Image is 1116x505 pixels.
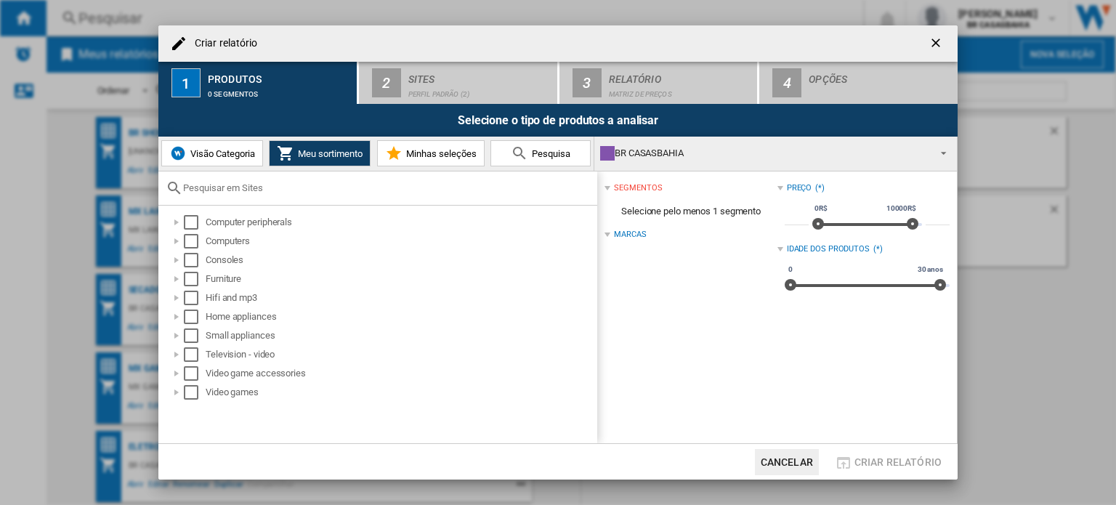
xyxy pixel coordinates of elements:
[161,140,263,166] button: Visão Categoria
[786,264,795,275] span: 0
[206,310,595,324] div: Home appliances
[206,347,595,362] div: Television - video
[614,229,646,241] div: Marcas
[614,182,662,194] div: segmentos
[206,253,595,267] div: Consoles
[359,62,559,104] button: 2 Sites Perfil padrão (2)
[206,215,595,230] div: Computer peripherals
[169,145,187,162] img: wiser-icon-blue.png
[208,68,351,83] div: Produtos
[915,264,945,275] span: 30 anos
[559,62,759,104] button: 3 Relatório Matriz de preços
[184,234,206,249] md-checkbox: Select
[830,449,946,475] button: Criar relatório
[923,29,952,58] button: getI18NText('BUTTONS.CLOSE_DIALOG')
[403,148,477,159] span: Minhas seleções
[187,36,258,51] h4: Criar relatório
[884,203,918,214] span: 10000R$
[377,140,485,166] button: Minhas seleções
[184,253,206,267] md-checkbox: Select
[183,182,590,193] input: Pesquisar em Sites
[604,198,777,225] span: Selecione pelo menos 1 segmento
[171,68,201,97] div: 1
[206,234,595,249] div: Computers
[184,385,206,400] md-checkbox: Select
[854,456,942,468] span: Criar relatório
[206,385,595,400] div: Video games
[609,68,752,83] div: Relatório
[787,182,812,194] div: Preço
[269,140,371,166] button: Meu sortimento
[573,68,602,97] div: 3
[184,366,206,381] md-checkbox: Select
[787,243,870,255] div: Idade dos produtos
[184,310,206,324] md-checkbox: Select
[929,36,946,53] ng-md-icon: getI18NText('BUTTONS.CLOSE_DIALOG')
[206,328,595,343] div: Small appliances
[528,148,570,159] span: Pesquisa
[490,140,591,166] button: Pesquisa
[187,148,255,159] span: Visão Categoria
[158,62,358,104] button: 1 Produtos 0 segmentos
[812,203,830,214] span: 0R$
[158,104,958,137] div: Selecione o tipo de produtos a analisar
[294,148,363,159] span: Meu sortimento
[809,68,952,83] div: Opções
[184,215,206,230] md-checkbox: Select
[206,291,595,305] div: Hifi and mp3
[184,328,206,343] md-checkbox: Select
[408,68,551,83] div: Sites
[206,366,595,381] div: Video game accessories
[408,83,551,98] div: Perfil padrão (2)
[755,449,819,475] button: Cancelar
[184,347,206,362] md-checkbox: Select
[184,291,206,305] md-checkbox: Select
[372,68,401,97] div: 2
[208,83,351,98] div: 0 segmentos
[772,68,801,97] div: 4
[759,62,958,104] button: 4 Opções
[184,272,206,286] md-checkbox: Select
[206,272,595,286] div: Furniture
[609,83,752,98] div: Matriz de preços
[600,143,928,163] div: BR CASASBAHIA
